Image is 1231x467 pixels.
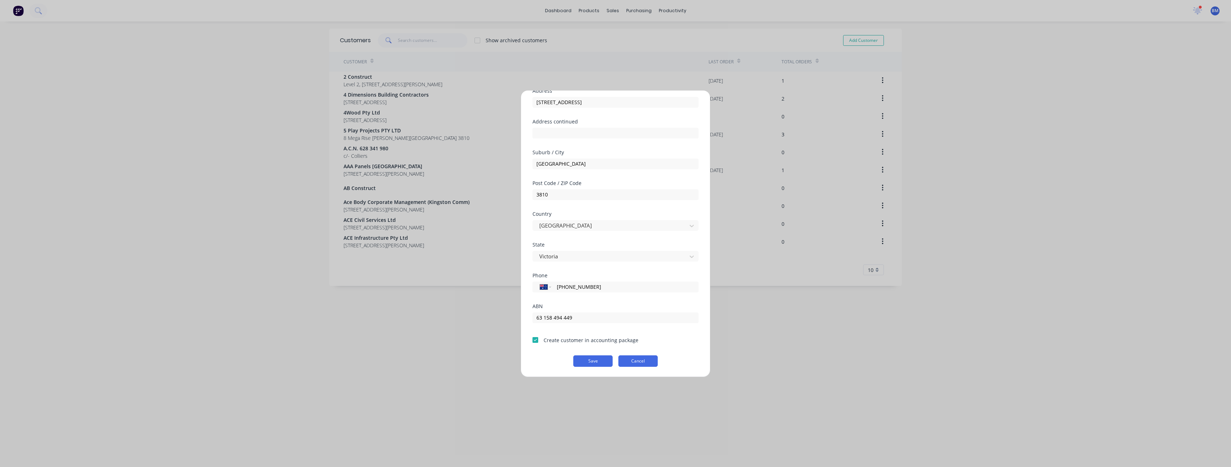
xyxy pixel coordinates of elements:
button: Cancel [618,355,658,367]
div: Country [532,211,699,217]
div: Phone [532,273,699,278]
div: Address [532,88,699,93]
div: ABN [532,304,699,309]
div: State [532,242,699,247]
div: Post Code / ZIP Code [532,181,699,186]
button: Save [573,355,613,367]
div: Suburb / City [532,150,699,155]
div: Address continued [532,119,699,124]
div: Create customer in accounting package [544,336,638,344]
